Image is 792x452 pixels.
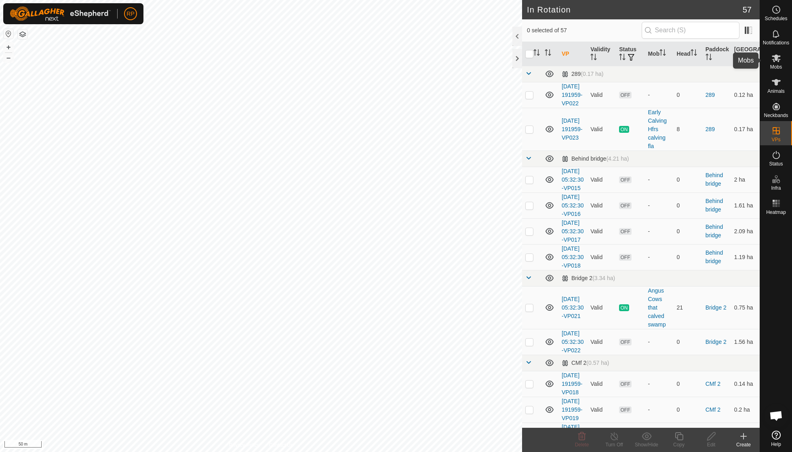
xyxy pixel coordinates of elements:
a: Behind bridge [706,249,723,264]
span: OFF [619,176,631,183]
p-sorticon: Activate to sort [545,50,551,57]
div: Bridge 2 [562,275,615,282]
td: 1.56 ha [731,329,760,355]
td: Valid [587,397,616,423]
div: - [648,253,670,262]
a: 289 [706,92,715,98]
td: Valid [587,82,616,108]
span: 0 selected of 57 [527,26,642,35]
span: Schedules [765,16,787,21]
div: - [648,201,670,210]
p-sorticon: Activate to sort [747,55,753,61]
td: 0.14 ha [731,371,760,397]
div: Behind bridge [562,155,629,162]
a: Behind bridge [706,224,723,239]
div: Edit [695,441,727,448]
div: - [648,227,670,236]
td: 21 [674,286,702,329]
span: OFF [619,381,631,387]
span: OFF [619,228,631,235]
img: Gallagher Logo [10,6,111,21]
span: Status [769,161,783,166]
span: Infra [771,186,781,190]
span: Delete [575,442,589,448]
td: Valid [587,108,616,151]
span: OFF [619,339,631,345]
a: Bridge 2 [706,304,727,311]
td: 0.12 ha [731,82,760,108]
a: Help [760,427,792,450]
a: CMf 2 [706,406,720,413]
th: Validity [587,42,616,66]
th: [GEOGRAPHIC_DATA] Area [731,42,760,66]
a: Bridge 2 [706,339,727,345]
td: 2 ha [731,167,760,193]
span: 57 [743,4,752,16]
a: Behind bridge [706,172,723,187]
td: 0 [674,167,702,193]
div: Show/Hide [630,441,663,448]
a: [DATE] 191959-VP020 [562,424,582,447]
span: Notifications [763,40,789,45]
div: CMf 2 [562,360,609,366]
span: OFF [619,254,631,261]
a: [DATE] 05:32:30-VP017 [562,220,584,243]
td: 0 [674,329,702,355]
span: (4.21 ha) [606,155,629,162]
th: Paddock [702,42,731,66]
p-sorticon: Activate to sort [706,55,712,61]
td: 0 [674,82,702,108]
td: Valid [587,371,616,397]
div: Angus Cows that calved swamp [648,287,670,329]
th: Head [674,42,702,66]
button: Map Layers [18,29,27,39]
td: Valid [587,329,616,355]
th: Mob [645,42,673,66]
td: 2.09 ha [731,218,760,244]
td: 0 [674,371,702,397]
td: 0 [674,244,702,270]
div: - [648,176,670,184]
span: RP [126,10,134,18]
th: Status [616,42,645,66]
td: Valid [587,423,616,448]
td: 0 [674,397,702,423]
a: [DATE] 191959-VP019 [562,398,582,421]
a: 289 [706,126,715,132]
span: (3.34 ha) [592,275,615,281]
p-sorticon: Activate to sort [590,55,597,61]
td: Valid [587,218,616,244]
td: 0 [674,218,702,244]
td: 0.75 ha [731,286,760,329]
a: [DATE] 05:32:30-VP021 [562,296,584,319]
a: CMf 2 [706,381,720,387]
td: 0.26 ha [731,423,760,448]
p-sorticon: Activate to sort [659,50,666,57]
td: 0 [674,193,702,218]
input: Search (S) [642,22,739,39]
td: 1.61 ha [731,193,760,218]
div: - [648,406,670,414]
span: OFF [619,406,631,413]
div: Early Calving Hfrs calving fla [648,108,670,151]
td: 0.17 ha [731,108,760,151]
p-sorticon: Activate to sort [691,50,697,57]
td: 0 [674,423,702,448]
a: [DATE] 05:32:30-VP016 [562,194,584,217]
button: + [4,42,13,52]
a: [DATE] 05:32:30-VP018 [562,245,584,269]
span: Neckbands [764,113,788,118]
button: Reset Map [4,29,13,39]
span: Heatmap [766,210,786,215]
td: Valid [587,286,616,329]
td: Valid [587,193,616,218]
td: 1.19 ha [731,244,760,270]
div: 289 [562,71,603,77]
span: ON [619,304,629,311]
span: OFF [619,92,631,98]
a: Contact Us [269,442,293,449]
div: Copy [663,441,695,448]
span: ON [619,126,629,133]
button: – [4,53,13,63]
p-sorticon: Activate to sort [533,50,540,57]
